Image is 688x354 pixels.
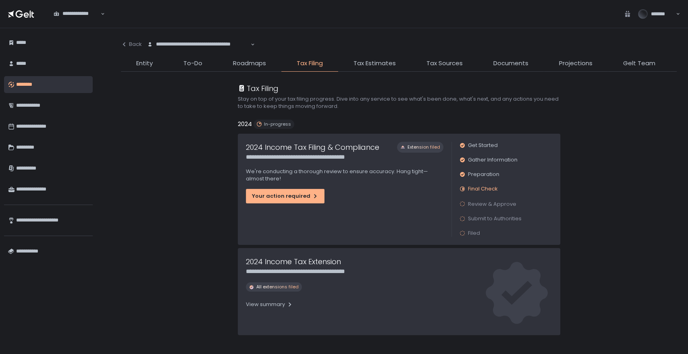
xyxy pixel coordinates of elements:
span: Roadmaps [233,59,266,68]
h1: 2024 Income Tax Extension [246,256,341,267]
span: To-Do [183,59,202,68]
h2: Stay on top of your tax filing progress. Dive into any service to see what's been done, what's ne... [238,95,560,110]
span: Entity [136,59,153,68]
div: Back [121,41,142,48]
span: In-progress [264,121,291,127]
span: Documents [493,59,528,68]
p: We're conducting a thorough review to ensure accuracy. Hang tight—almost there! [246,168,443,182]
span: Submit to Authorities [468,215,522,222]
div: Tax Filing [238,83,279,94]
span: Review & Approve [468,200,516,208]
input: Search for option [147,48,250,56]
div: Search for option [48,6,105,23]
span: Filed [468,230,480,237]
span: Tax Filing [297,59,323,68]
button: View summary [246,298,293,311]
span: Final Check [468,185,498,193]
span: All extensions filed [256,284,299,290]
button: Your action required [246,189,324,203]
div: Your action required [252,193,318,200]
div: Search for option [142,36,255,53]
span: Extension filed [407,144,440,150]
button: Back [121,36,142,52]
span: Get Started [468,142,498,149]
span: Preparation [468,171,499,178]
span: Tax Estimates [353,59,396,68]
span: Tax Sources [426,59,463,68]
div: View summary [246,301,293,308]
input: Search for option [54,17,100,25]
h2: 2024 [238,120,252,129]
h1: 2024 Income Tax Filing & Compliance [246,142,379,153]
span: Gather Information [468,156,518,164]
span: Projections [559,59,592,68]
span: Gelt Team [623,59,655,68]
